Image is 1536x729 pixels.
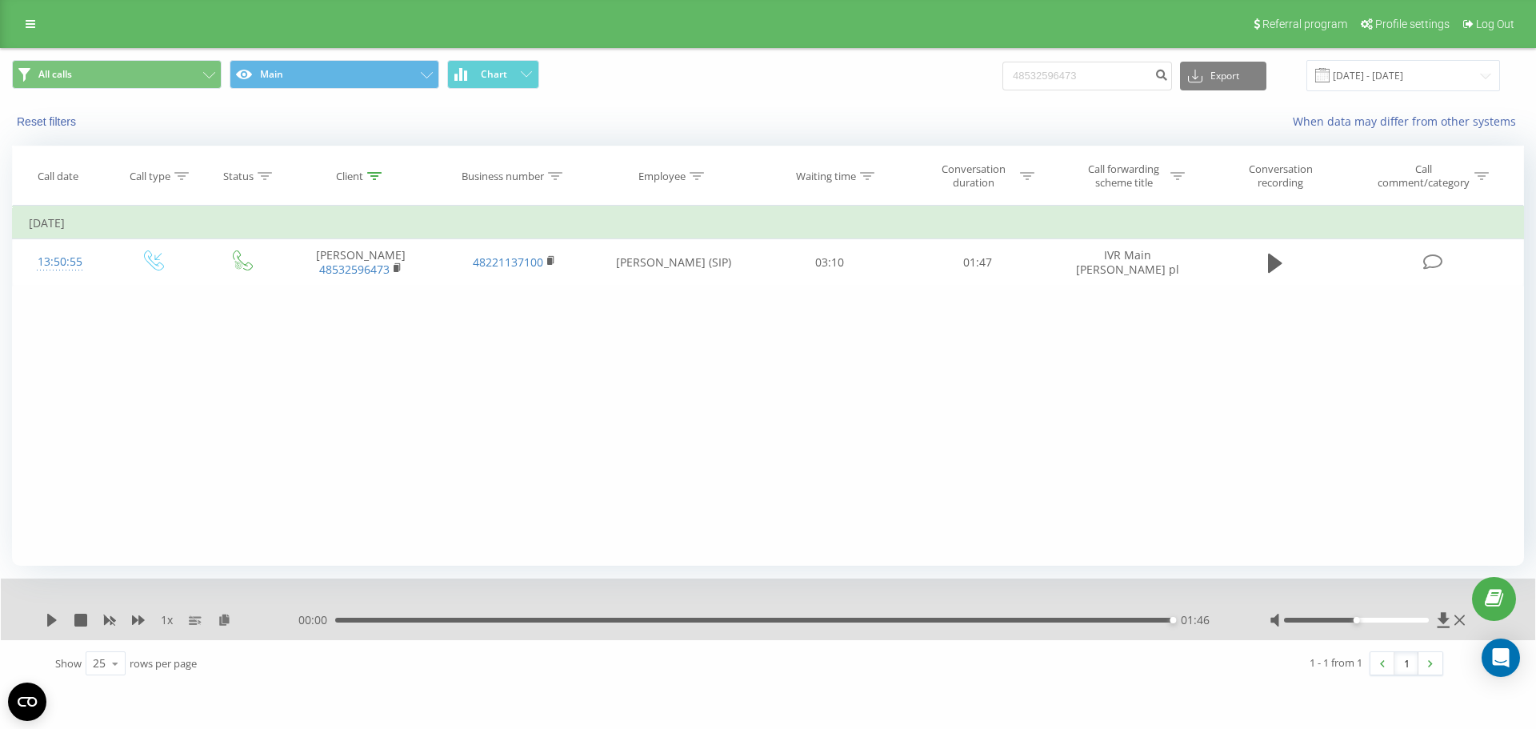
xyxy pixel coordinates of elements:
[284,239,438,286] td: [PERSON_NAME]
[298,612,335,628] span: 00:00
[223,170,254,183] div: Status
[1353,617,1359,623] div: Accessibility label
[336,170,363,183] div: Client
[590,239,756,286] td: [PERSON_NAME] (SIP)
[1377,162,1470,190] div: Call comment/category
[12,114,84,129] button: Reset filters
[29,246,91,278] div: 13:50:55
[38,68,72,81] span: All calls
[481,69,507,80] span: Chart
[8,683,46,721] button: Open CMP widget
[1482,639,1520,677] div: Open Intercom Messenger
[756,239,903,286] td: 03:10
[1293,114,1524,129] a: When data may differ from other systems
[1229,162,1333,190] div: Conversation recording
[462,170,544,183] div: Business number
[1375,18,1450,30] span: Profile settings
[1170,617,1176,623] div: Accessibility label
[1002,62,1172,90] input: Search by number
[230,60,439,89] button: Main
[1394,652,1418,675] a: 1
[38,170,78,183] div: Call date
[130,170,170,183] div: Call type
[161,612,173,628] span: 1 x
[1051,239,1205,286] td: IVR Main [PERSON_NAME] pl
[473,254,543,270] a: 48221137100
[1262,18,1347,30] span: Referral program
[12,60,222,89] button: All calls
[1476,18,1514,30] span: Log Out
[930,162,1016,190] div: Conversation duration
[796,170,856,183] div: Waiting time
[319,262,390,277] a: 48532596473
[1081,162,1166,190] div: Call forwarding scheme title
[1310,655,1362,671] div: 1 - 1 from 1
[903,239,1050,286] td: 01:47
[130,656,197,671] span: rows per page
[1180,62,1266,90] button: Export
[638,170,686,183] div: Employee
[1181,612,1210,628] span: 01:46
[447,60,539,89] button: Chart
[55,656,82,671] span: Show
[93,655,106,671] div: 25
[13,207,1524,239] td: [DATE]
